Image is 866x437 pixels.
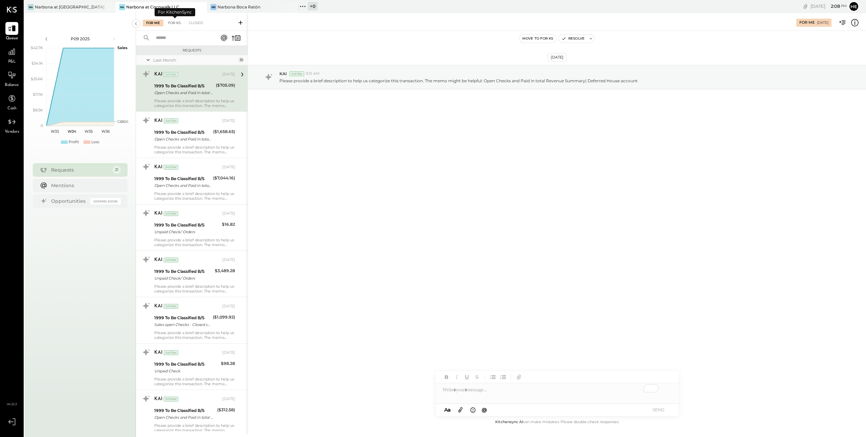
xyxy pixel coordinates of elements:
[221,360,235,367] div: $98.28
[0,22,23,42] a: Queue
[452,373,461,381] button: Italic
[31,77,43,81] text: $25.6K
[8,59,16,65] span: P&L
[645,405,672,414] button: SEND
[69,139,79,145] div: Profit
[279,71,287,77] span: KAI
[0,45,23,65] a: P&L
[154,210,162,217] div: KAI
[51,129,59,134] text: W33
[215,267,235,274] div: $3,489.28
[154,222,220,228] div: 1999 To Be Classified B/S
[5,82,19,88] span: Balance
[482,407,487,413] span: @
[33,92,43,97] text: $17.1K
[28,4,34,10] div: Na
[154,164,162,171] div: KAI
[210,4,216,10] div: NB
[499,373,507,381] button: Ordered List
[154,361,219,368] div: 1999 To Be Classified B/S
[0,69,23,88] a: Balance
[238,57,244,63] div: 10
[222,118,235,124] div: [DATE]
[0,92,23,112] a: Cash
[164,350,178,355] div: System
[222,304,235,309] div: [DATE]
[222,396,235,402] div: [DATE]
[33,108,43,112] text: $8.5K
[217,407,235,413] div: ($312.58)
[520,35,556,43] button: Move to for ks
[51,36,109,42] div: P09 2025
[0,115,23,135] a: Vendors
[35,4,106,10] div: Narbona at [GEOGRAPHIC_DATA] LLC
[154,303,162,310] div: KAI
[435,383,679,397] div: To enrich screen reader interactions, please activate Accessibility in Grammarly extension settings
[817,20,828,25] div: [DATE]
[222,165,235,170] div: [DATE]
[306,71,320,77] span: 9:51 AM
[802,3,809,10] div: copy link
[559,35,587,43] button: Resolve
[213,175,235,181] div: ($7,044.16)
[154,284,235,293] div: Please provide a brief description to help us categorize this transaction. The memo might be help...
[31,45,43,50] text: $42.7K
[154,129,211,136] div: 1999 To Be Classified B/S
[91,139,99,145] div: Loss
[154,145,235,154] div: Please provide a brief description to help us categorize this transaction. The memo might be help...
[154,182,211,189] div: Open Checks and Paid in total Revenue Summary| Deferred House account
[139,48,244,53] div: Requests
[222,72,235,77] div: [DATE]
[218,4,260,10] div: Narbona Boca Ratōn
[154,314,211,321] div: 1999 To Be Classified B/S
[799,20,815,25] div: For Me
[848,1,859,12] button: He
[5,129,19,135] span: Vendors
[154,99,235,108] div: Please provide a brief description to help us categorize this transaction. The memo might be help...
[185,20,206,26] div: Closed
[548,53,567,62] div: [DATE]
[117,45,128,50] text: Sales
[85,129,93,134] text: W35
[213,314,235,321] div: ($1,099.92)
[222,221,235,228] div: $16.82
[213,128,235,135] div: ($1,658.65)
[290,71,304,76] div: System
[154,349,162,356] div: KAI
[279,78,638,84] p: Please provide a brief description to help us categorize this transaction. The memo might be help...
[126,4,179,10] div: Narbona at Cocowalk LLC
[222,350,235,355] div: [DATE]
[154,275,213,282] div: Unpaid Check/ Orders
[31,61,43,66] text: $34.1K
[51,167,109,173] div: Requests
[154,117,162,124] div: KAI
[442,373,451,381] button: Bold
[154,83,214,89] div: 1999 To Be Classified B/S
[117,119,128,124] text: Labor
[41,123,43,128] text: 0
[154,268,213,275] div: 1999 To Be Classified B/S
[164,397,178,401] div: System
[462,373,471,381] button: Underline
[154,423,235,433] div: Please provide a brief description to help us categorize this transaction. The memo might be help...
[154,396,162,402] div: KAI
[164,304,178,309] div: System
[153,57,237,63] div: Last Month
[216,82,235,89] div: ($705.09)
[154,321,211,328] div: Sales open Checks - Closed check on 10/01
[6,36,18,42] span: Queue
[154,71,162,78] div: KAI
[51,198,87,204] div: Opportunities
[222,257,235,263] div: [DATE]
[164,118,178,123] div: System
[811,3,847,9] div: [DATE]
[154,175,211,182] div: 1999 To Be Classified B/S
[164,165,178,170] div: System
[164,211,178,216] div: System
[67,129,76,134] text: W34
[101,129,110,134] text: W36
[442,406,453,414] button: Aa
[90,198,121,204] div: Coming Soon
[155,8,195,16] div: For KitchenSync
[154,228,220,235] div: Unpaid Check/ Orders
